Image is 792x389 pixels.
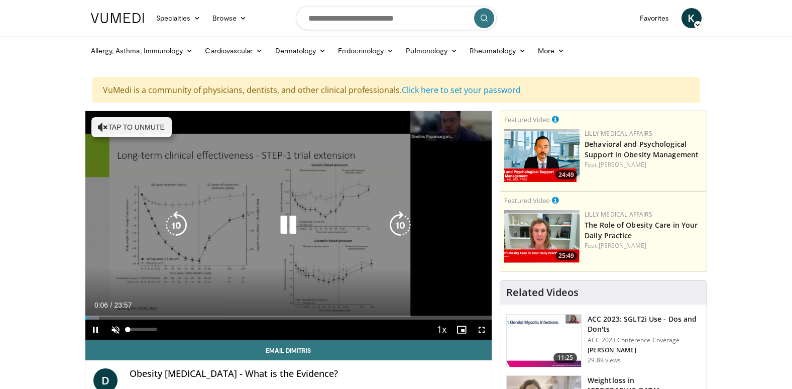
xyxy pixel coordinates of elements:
h3: ACC 2023: SGLT2i Use - Dos and Don'ts [588,314,701,334]
a: Browse [206,8,253,28]
a: Cardiovascular [199,41,269,61]
a: [PERSON_NAME] [599,160,646,169]
a: Endocrinology [332,41,400,61]
a: More [532,41,571,61]
span: 0:06 [94,301,108,309]
a: Dermatology [269,41,332,61]
button: Pause [85,320,105,340]
a: 11:25 ACC 2023: SGLT2i Use - Dos and Don'ts ACC 2023 Conference Coverage [PERSON_NAME] 29.8K views [506,314,701,367]
span: 23:57 [114,301,132,309]
a: Pulmonology [400,41,464,61]
img: 9258cdf1-0fbf-450b-845f-99397d12d24a.150x105_q85_crop-smart_upscale.jpg [507,315,581,367]
a: 24:49 [504,129,580,182]
a: Rheumatology [464,41,532,61]
a: Lilly Medical Affairs [585,210,652,219]
a: Favorites [634,8,675,28]
div: Progress Bar [85,316,492,320]
div: VuMedi is a community of physicians, dentists, and other clinical professionals. [92,77,700,103]
button: Tap to unmute [91,117,172,137]
button: Playback Rate [431,320,451,340]
a: Allergy, Asthma, Immunology [85,41,199,61]
span: 25:49 [555,251,577,260]
p: ACC 2023 Conference Coverage [588,336,701,344]
div: Feat. [585,160,703,169]
img: e1208b6b-349f-4914-9dd7-f97803bdbf1d.png.150x105_q85_crop-smart_upscale.png [504,210,580,263]
span: 11:25 [553,353,578,363]
a: Behavioral and Psychological Support in Obesity Management [585,139,699,159]
a: Specialties [150,8,207,28]
p: 29.8K views [588,356,621,364]
small: Featured Video [504,115,550,124]
button: Unmute [105,320,126,340]
a: 25:49 [504,210,580,263]
span: 24:49 [555,170,577,179]
a: The Role of Obesity Care in Your Daily Practice [585,220,698,240]
a: Email Dimitris [85,340,492,360]
div: Feat. [585,241,703,250]
div: Volume Level [128,328,157,331]
a: [PERSON_NAME] [599,241,646,250]
span: / [110,301,112,309]
a: Lilly Medical Affairs [585,129,652,138]
p: [PERSON_NAME] [588,346,701,354]
h4: Obesity [MEDICAL_DATA] - What is the Evidence? [130,368,484,379]
input: Search topics, interventions [296,6,497,30]
video-js: Video Player [85,111,492,340]
button: Fullscreen [472,320,492,340]
a: K [682,8,702,28]
h4: Related Videos [506,286,579,299]
a: Click here to set your password [402,84,521,95]
img: ba3304f6-7838-4e41-9c0f-2e31ebde6754.png.150x105_q85_crop-smart_upscale.png [504,129,580,182]
img: VuMedi Logo [91,13,144,23]
small: Featured Video [504,196,550,205]
button: Enable picture-in-picture mode [451,320,472,340]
